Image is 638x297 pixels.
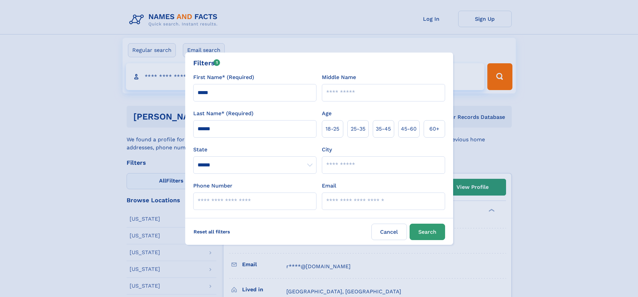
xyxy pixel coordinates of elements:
label: State [193,146,316,154]
label: Reset all filters [189,224,234,240]
label: Email [322,182,336,190]
label: Age [322,109,332,118]
label: Middle Name [322,73,356,81]
span: 35‑45 [376,125,391,133]
span: 60+ [429,125,439,133]
span: 45‑60 [401,125,417,133]
label: Phone Number [193,182,232,190]
label: Last Name* (Required) [193,109,254,118]
button: Search [410,224,445,240]
span: 25‑35 [351,125,365,133]
label: Cancel [371,224,407,240]
span: 18‑25 [326,125,339,133]
div: Filters [193,58,220,68]
label: First Name* (Required) [193,73,254,81]
label: City [322,146,332,154]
